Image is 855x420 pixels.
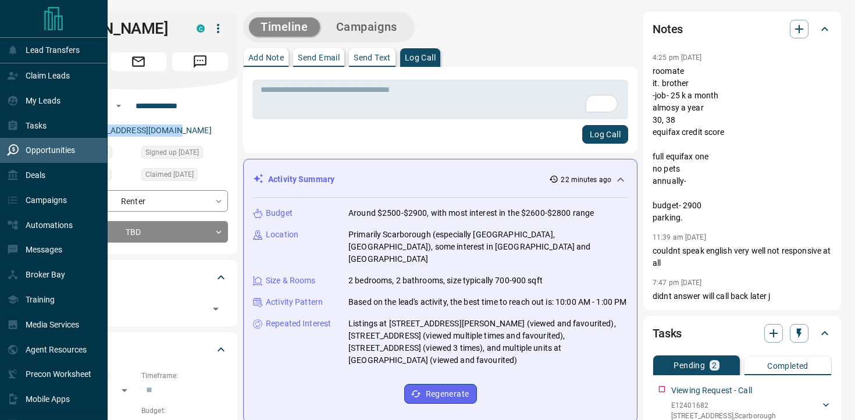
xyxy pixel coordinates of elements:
span: Message [172,52,228,71]
p: 4:25 pm [DATE] [653,54,702,62]
p: Completed [767,362,808,370]
p: didnt answer will call back later j [653,290,832,302]
p: Location [266,229,298,241]
p: 7:47 pm [DATE] [653,279,702,287]
div: Tasks [653,319,832,347]
p: 2 bedrooms, 2 bathrooms, size typically 700-900 sqft [348,275,543,287]
div: Renter [49,190,228,212]
h2: Tasks [653,324,682,343]
p: Send Email [298,54,340,62]
h1: [PERSON_NAME] [49,19,179,38]
button: Timeline [249,17,320,37]
div: Thu Feb 27 2025 [141,168,228,184]
div: Notes [653,15,832,43]
button: Open [208,301,224,317]
p: 22 minutes ago [561,175,611,185]
p: 2 [712,361,717,369]
p: Size & Rooms [266,275,316,287]
p: Budget [266,207,293,219]
p: Pending [674,361,705,369]
p: Add Note [248,54,284,62]
button: Campaigns [325,17,409,37]
span: Email [111,52,166,71]
p: Repeated Interest [266,318,331,330]
p: Log Call [405,54,436,62]
p: Around $2500-$2900, with most interest in the $2600-$2800 range [348,207,594,219]
p: E12401682 [671,400,776,411]
p: Budget: [141,405,228,416]
p: Activity Summary [268,173,334,186]
p: Viewing Request - Call [671,385,752,397]
p: couldnt speak english very well not responsive at all [653,245,832,269]
p: Activity Pattern [266,296,323,308]
p: Based on the lead's activity, the best time to reach out is: 10:00 AM - 1:00 PM [348,296,626,308]
button: Regenerate [404,384,477,404]
p: Listings at [STREET_ADDRESS][PERSON_NAME] (viewed and favourited), [STREET_ADDRESS] (viewed multi... [348,318,628,366]
div: Wed Feb 26 2025 [141,146,228,162]
span: Signed up [DATE] [145,147,199,158]
button: Open [112,99,126,113]
a: [EMAIL_ADDRESS][DOMAIN_NAME] [80,126,212,135]
p: roomate it. brother -job- 25 k a month almosy a year 30, 38 equifax credit score full equifax one... [653,65,832,224]
p: Timeframe: [141,371,228,381]
span: Claimed [DATE] [145,169,194,180]
h2: Notes [653,20,683,38]
textarea: To enrich screen reader interactions, please activate Accessibility in Grammarly extension settings [261,85,620,115]
p: Send Text [354,54,391,62]
button: Log Call [582,125,628,144]
div: Criteria [49,336,228,364]
p: Primarily Scarborough (especially [GEOGRAPHIC_DATA], [GEOGRAPHIC_DATA]), some interest in [GEOGRA... [348,229,628,265]
div: Tags [49,264,228,291]
div: Activity Summary22 minutes ago [253,169,628,190]
p: 11:39 am [DATE] [653,233,706,241]
div: TBD [49,221,228,243]
div: condos.ca [197,24,205,33]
